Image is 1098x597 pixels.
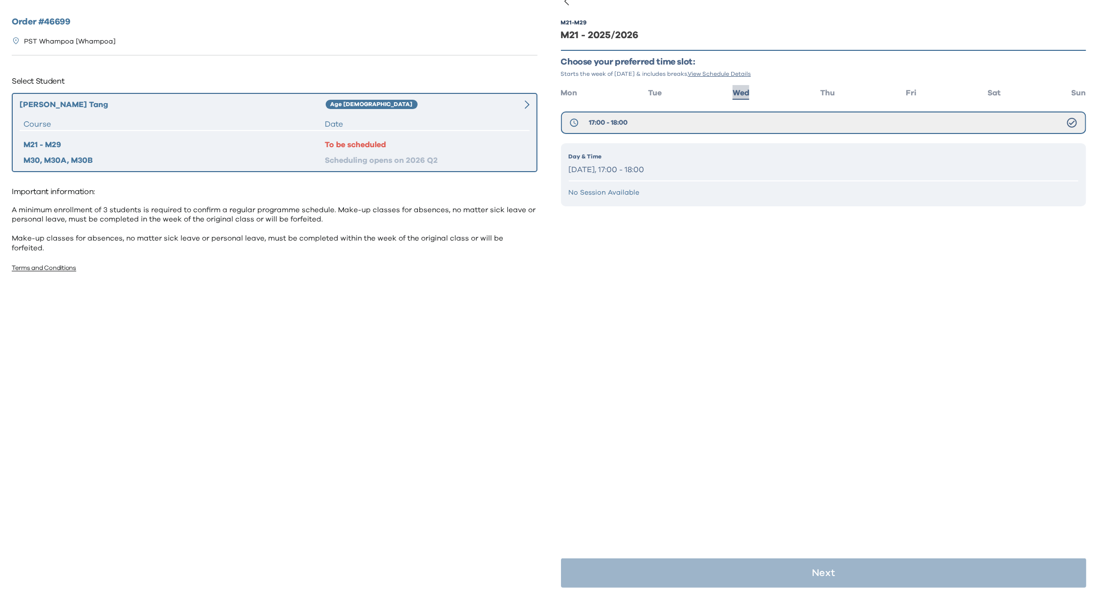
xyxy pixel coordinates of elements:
div: M21 - M29 [561,19,587,26]
span: Sun [1072,89,1086,97]
span: Tue [648,89,662,97]
p: [DATE], 17:00 - 18:00 [569,163,1079,177]
div: M21 - M29 [23,139,325,151]
p: Select Student [12,73,538,89]
div: Scheduling opens on 2026 Q2 [325,155,526,166]
div: Date [325,118,526,130]
p: No Session Available [569,188,1079,198]
p: Starts the week of [DATE] & includes breaks. [561,70,1087,78]
a: Terms and Conditions [12,265,76,271]
button: Next [561,558,1087,588]
div: Age [DEMOGRAPHIC_DATA] [326,100,418,110]
p: Important information: [12,184,538,199]
div: To be scheduled [325,139,526,151]
button: 17:00 - 18:00 [561,111,1087,134]
span: 17:00 - 18:00 [589,118,627,128]
div: [PERSON_NAME] Tang [20,99,326,111]
h2: Order # 46699 [12,16,538,29]
div: M21 - 2025/2026 [561,28,1087,42]
div: M30, M30A, M30B [23,155,325,166]
p: A minimum enrollment of 3 students is required to confirm a regular programme schedule. Make-up c... [12,205,538,253]
p: Day & Time [569,152,1079,161]
span: Sat [987,89,1001,97]
p: PST Whampoa [Whampoa] [24,37,115,47]
span: Mon [561,89,578,97]
span: Wed [733,89,749,97]
p: Choose your preferred time slot: [561,57,1087,68]
div: Course [23,118,325,130]
span: Thu [820,89,835,97]
p: Next [812,568,835,578]
span: View Schedule Details [688,71,751,77]
span: Fri [906,89,917,97]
